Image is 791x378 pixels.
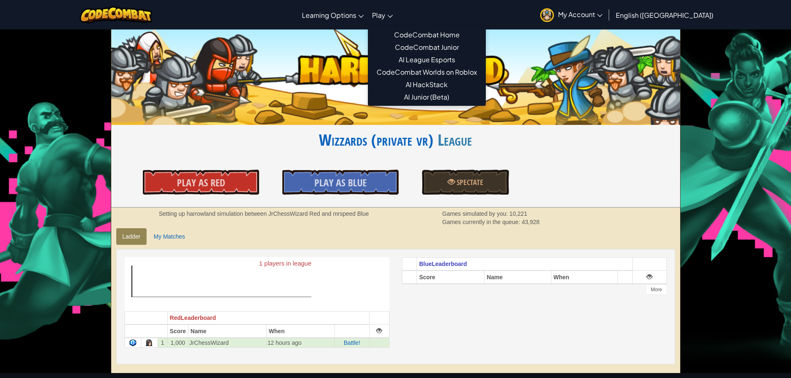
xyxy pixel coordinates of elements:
[368,54,485,66] a: AI League Esports
[167,338,188,348] td: 1,000
[419,261,431,267] span: Blue
[646,285,666,295] div: More
[159,210,369,217] strong: Setting up harrowland simulation between JrChessWizard Red and mrspeed Blue
[368,78,485,91] a: AI HackStack
[616,11,713,20] span: English ([GEOGRAPHIC_DATA])
[314,176,367,189] span: Play As Blue
[372,11,385,20] span: Play
[442,219,522,225] span: Games currently in the queue:
[319,129,433,151] a: Wizzards (private vr)
[111,26,680,125] img: Harrowland
[298,4,368,26] a: Learning Options
[267,324,335,338] th: When
[368,91,485,103] a: AI Junior (Beta)
[267,338,335,348] td: 12 hours ago
[432,261,467,267] span: Leaderboard
[551,271,617,284] th: When
[167,324,188,338] th: Score
[157,338,167,348] td: 1
[188,338,266,348] td: JrChessWizard
[147,228,191,245] a: My Matches
[509,210,527,217] span: 10,221
[344,339,360,346] a: Battle!
[558,10,602,19] span: My Account
[417,271,485,284] th: Score
[522,219,539,225] span: 43,928
[368,41,485,54] a: CodeCombat Junior
[302,11,356,20] span: Learning Options
[116,228,147,245] a: Ladder
[455,177,483,188] span: Spectate
[170,315,181,321] span: Red
[181,315,216,321] span: Leaderboard
[485,271,551,284] th: Name
[536,2,607,28] a: My Account
[612,4,718,26] a: English ([GEOGRAPHIC_DATA])
[80,6,152,23] img: CodeCombat logo
[188,324,266,338] th: Name
[125,338,141,348] td: Cpp
[259,260,311,267] text: 1 players in league
[368,4,397,26] a: Play
[368,66,485,78] a: CodeCombat Worlds on Roblox
[540,8,554,22] img: avatar
[433,129,472,151] span: League
[177,176,225,189] span: Play As Red
[368,29,485,41] a: CodeCombat Home
[442,210,509,217] span: Games simulated by you:
[422,170,509,195] a: Spectate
